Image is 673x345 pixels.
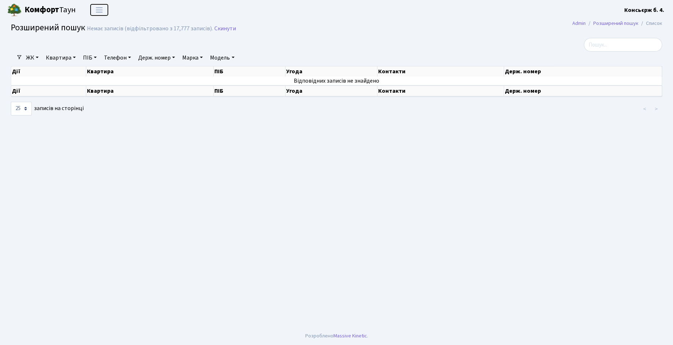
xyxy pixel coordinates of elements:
a: Admin [572,19,586,27]
span: Розширений пошук [11,21,85,34]
select: записів на сторінці [11,102,32,115]
th: Контакти [377,86,504,96]
td: Відповідних записів не знайдено [11,77,662,85]
th: Держ. номер [504,86,662,96]
a: Скинути [214,25,236,32]
th: Угода [285,66,377,77]
a: Модель [207,52,237,64]
div: Розроблено . [305,332,368,340]
a: Розширений пошук [593,19,638,27]
a: Квартира [43,52,79,64]
a: Консьєрж б. 4. [624,6,664,14]
div: Немає записів (відфільтровано з 17,777 записів). [87,25,213,32]
li: Список [638,19,662,27]
th: ПІБ [214,86,285,96]
th: Квартира [86,86,214,96]
img: logo.png [7,3,22,17]
th: Дії [11,66,86,77]
a: Телефон [101,52,134,64]
span: Таун [25,4,76,16]
input: Пошук... [584,38,662,52]
th: ПІБ [214,66,285,77]
th: Дії [11,86,86,96]
th: Квартира [86,66,214,77]
button: Переключити навігацію [90,4,108,16]
b: Комфорт [25,4,59,16]
a: Держ. номер [135,52,178,64]
a: ЖК [23,52,41,64]
label: записів на сторінці [11,102,84,115]
a: Massive Kinetic [333,332,367,340]
a: Марка [179,52,206,64]
th: Держ. номер [504,66,662,77]
th: Контакти [377,66,504,77]
a: ПІБ [80,52,100,64]
nav: breadcrumb [561,16,673,31]
th: Угода [285,86,377,96]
